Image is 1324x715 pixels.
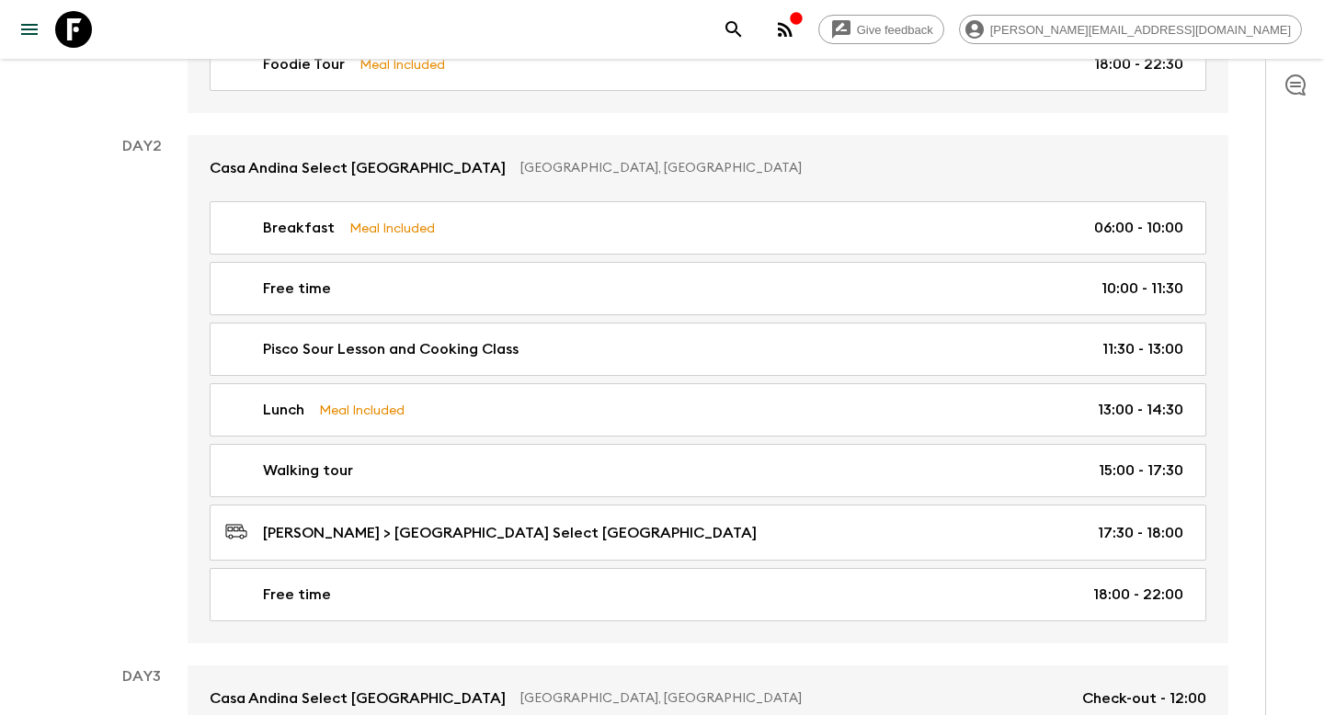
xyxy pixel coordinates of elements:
a: Pisco Sour Lesson and Cooking Class11:30 - 13:00 [210,323,1206,376]
p: 18:00 - 22:00 [1093,584,1183,606]
div: [PERSON_NAME][EMAIL_ADDRESS][DOMAIN_NAME] [959,15,1302,44]
a: Casa Andina Select [GEOGRAPHIC_DATA][GEOGRAPHIC_DATA], [GEOGRAPHIC_DATA] [188,135,1228,201]
p: Meal Included [360,54,445,74]
p: Check-out - 12:00 [1082,687,1206,709]
a: LunchMeal Included13:00 - 14:30 [210,383,1206,437]
p: Breakfast [263,217,335,239]
a: BreakfastMeal Included06:00 - 10:00 [210,201,1206,255]
a: [PERSON_NAME] > [GEOGRAPHIC_DATA] Select [GEOGRAPHIC_DATA]17:30 - 18:00 [210,505,1206,561]
span: Give feedback [847,23,943,37]
p: 18:00 - 22:30 [1094,53,1183,75]
p: 13:00 - 14:30 [1098,399,1183,421]
button: search adventures [715,11,752,48]
p: Free time [263,278,331,300]
p: Casa Andina Select [GEOGRAPHIC_DATA] [210,687,506,709]
p: 15:00 - 17:30 [1099,460,1183,482]
p: Pisco Sour Lesson and Cooking Class [263,338,519,360]
a: Free time18:00 - 22:00 [210,568,1206,621]
p: Day 2 [96,135,188,157]
p: 17:30 - 18:00 [1098,522,1183,544]
span: [PERSON_NAME][EMAIL_ADDRESS][DOMAIN_NAME] [980,23,1301,37]
p: [GEOGRAPHIC_DATA], [GEOGRAPHIC_DATA] [520,689,1067,708]
button: menu [11,11,48,48]
p: 11:30 - 13:00 [1102,338,1183,360]
p: [GEOGRAPHIC_DATA], [GEOGRAPHIC_DATA] [520,159,1192,177]
a: Free time10:00 - 11:30 [210,262,1206,315]
p: [PERSON_NAME] > [GEOGRAPHIC_DATA] Select [GEOGRAPHIC_DATA] [263,522,757,544]
p: Casa Andina Select [GEOGRAPHIC_DATA] [210,157,506,179]
p: Meal Included [319,400,405,420]
p: Free time [263,584,331,606]
p: 06:00 - 10:00 [1094,217,1183,239]
p: Foodie Tour [263,53,345,75]
a: Give feedback [818,15,944,44]
p: Day 3 [96,665,188,687]
a: Foodie TourMeal Included18:00 - 22:30 [210,38,1206,91]
p: Walking tour [263,460,353,482]
p: Lunch [263,399,304,421]
p: Meal Included [349,218,435,238]
a: Walking tour15:00 - 17:30 [210,444,1206,497]
p: 10:00 - 11:30 [1101,278,1183,300]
